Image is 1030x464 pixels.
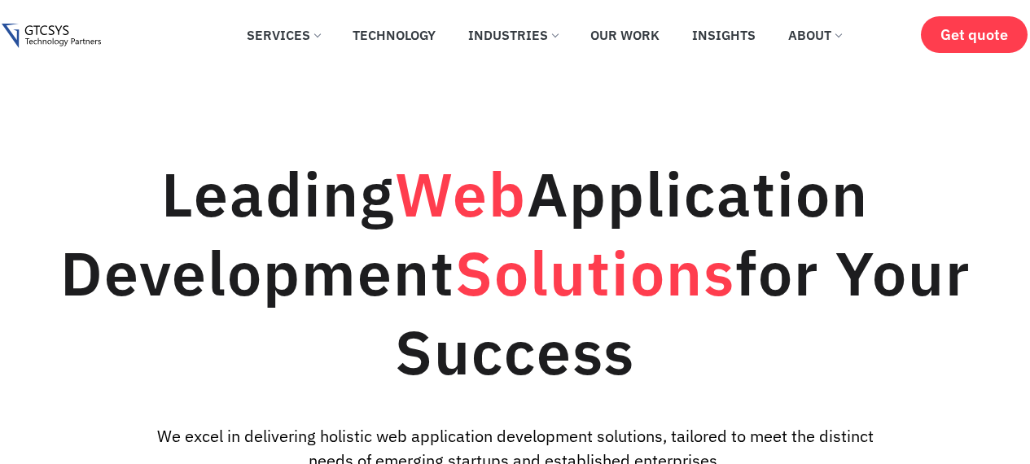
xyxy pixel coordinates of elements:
[340,17,448,53] a: Technology
[455,233,735,313] span: Solutions
[456,17,570,53] a: Industries
[16,155,1014,392] h1: Leading Application Development for Your Success
[395,154,527,234] span: Web
[921,16,1028,53] a: Get quote
[680,17,768,53] a: Insights
[234,17,332,53] a: Services
[2,24,100,49] img: Gtcsys logo
[578,17,672,53] a: Our Work
[940,26,1008,43] span: Get quote
[776,17,853,53] a: About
